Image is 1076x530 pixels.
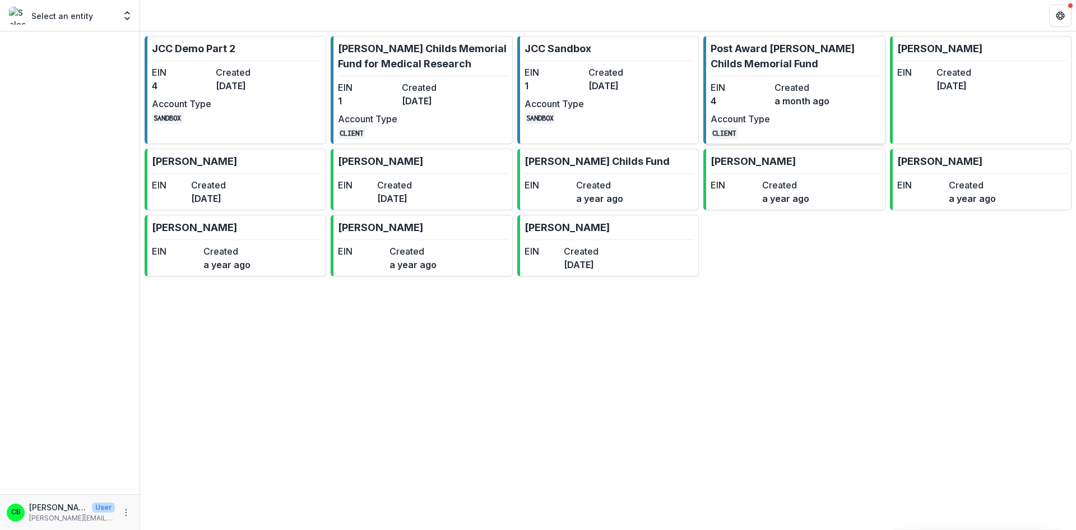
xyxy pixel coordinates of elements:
dt: Created [203,245,251,258]
a: [PERSON_NAME]EINCreateda year ago [145,215,326,276]
button: More [119,506,133,519]
dd: 1 [338,94,397,108]
button: Get Help [1049,4,1072,27]
dd: [DATE] [377,192,412,205]
a: [PERSON_NAME]EINCreateda year ago [331,215,512,276]
dd: a year ago [389,258,437,271]
dt: EIN [152,245,199,258]
dt: EIN [525,178,572,192]
dt: Account Type [338,112,397,126]
a: [PERSON_NAME]EINCreateda year ago [703,149,885,210]
dt: EIN [338,245,385,258]
dt: Created [389,245,437,258]
p: [PERSON_NAME][EMAIL_ADDRESS][PERSON_NAME][DOMAIN_NAME] [29,513,115,523]
dt: Created [936,66,971,79]
p: [PERSON_NAME] [338,154,423,169]
dt: Created [402,81,461,94]
dt: Created [564,245,599,258]
p: JCC Sandbox [525,41,591,56]
a: [PERSON_NAME]EINCreated[DATE] [517,215,699,276]
dd: a year ago [576,192,623,205]
dt: EIN [152,178,187,192]
dt: EIN [525,66,584,79]
code: SANDBOX [525,112,555,124]
dd: 4 [711,94,770,108]
a: [PERSON_NAME]EINCreated[DATE] [331,149,512,210]
dd: 1 [525,79,584,93]
button: Open entity switcher [119,4,135,27]
code: CLIENT [711,127,738,139]
dt: EIN [525,245,559,258]
dt: Account Type [525,97,584,110]
dd: a year ago [762,192,809,205]
dt: EIN [711,178,758,192]
dd: a month ago [774,94,834,108]
dd: [DATE] [216,79,275,93]
dt: Created [949,178,996,192]
p: [PERSON_NAME] [711,154,796,169]
p: Select an entity [31,10,93,22]
p: [PERSON_NAME] [525,220,610,235]
a: JCC Demo Part 2EIN4Created[DATE]Account TypeSANDBOX [145,36,326,144]
dt: Created [191,178,226,192]
code: SANDBOX [152,112,183,124]
dt: Created [762,178,809,192]
dd: [DATE] [936,79,971,93]
dd: a year ago [949,192,996,205]
dd: [DATE] [402,94,461,108]
a: [PERSON_NAME] Childs Memorial Fund for Medical ResearchEIN1Created[DATE]Account TypeCLIENT [331,36,512,144]
div: Christina Bruno [11,509,21,516]
dt: Created [377,178,412,192]
dd: 4 [152,79,211,93]
p: [PERSON_NAME] [338,220,423,235]
dd: a year ago [203,258,251,271]
dd: [DATE] [191,192,226,205]
a: [PERSON_NAME]EINCreated[DATE] [145,149,326,210]
dd: [DATE] [564,258,599,271]
p: User [92,503,115,513]
p: JCC Demo Part 2 [152,41,235,56]
dt: EIN [338,81,397,94]
p: [PERSON_NAME] [152,154,237,169]
a: [PERSON_NAME] Childs FundEINCreateda year ago [517,149,699,210]
p: [PERSON_NAME] [152,220,237,235]
p: Post Award [PERSON_NAME] Childs Memorial Fund [711,41,880,71]
dt: EIN [152,66,211,79]
dt: Account Type [152,97,211,110]
a: [PERSON_NAME]EINCreated[DATE] [890,36,1072,144]
p: [PERSON_NAME] [897,41,982,56]
p: [PERSON_NAME] [29,501,87,513]
dt: EIN [897,66,932,79]
dt: EIN [338,178,373,192]
dt: Created [588,66,648,79]
dt: EIN [897,178,944,192]
dd: [DATE] [588,79,648,93]
dt: Created [576,178,623,192]
img: Select an entity [9,7,27,25]
dt: Created [774,81,834,94]
code: CLIENT [338,127,365,139]
p: [PERSON_NAME] Childs Memorial Fund for Medical Research [338,41,507,71]
dt: Created [216,66,275,79]
dt: Account Type [711,112,770,126]
p: [PERSON_NAME] [897,154,982,169]
p: [PERSON_NAME] Childs Fund [525,154,670,169]
a: JCC SandboxEIN1Created[DATE]Account TypeSANDBOX [517,36,699,144]
a: [PERSON_NAME]EINCreateda year ago [890,149,1072,210]
dt: EIN [711,81,770,94]
a: Post Award [PERSON_NAME] Childs Memorial FundEIN4Createda month agoAccount TypeCLIENT [703,36,885,144]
